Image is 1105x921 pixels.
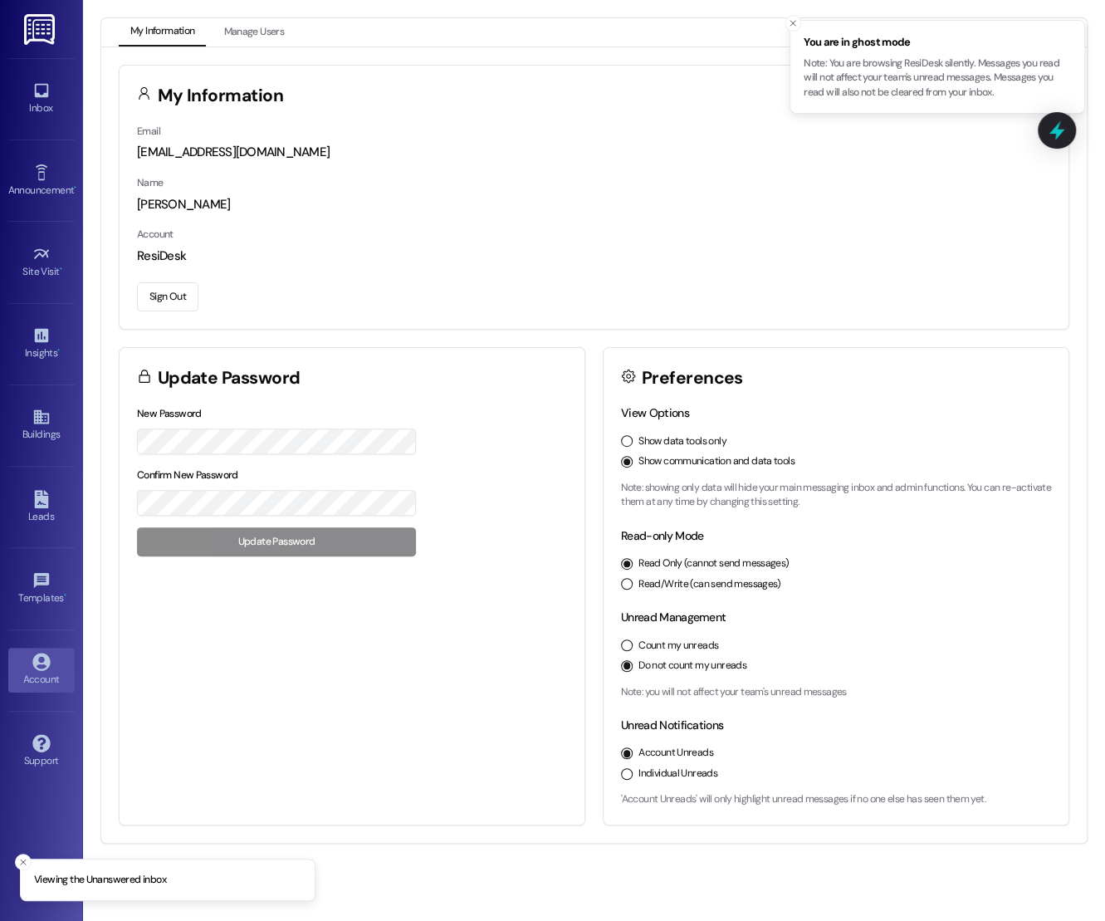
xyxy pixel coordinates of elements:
[8,403,75,448] a: Buildings
[57,345,60,356] span: •
[15,854,32,870] button: Close toast
[8,566,75,611] a: Templates •
[137,468,238,482] label: Confirm New Password
[137,196,1051,213] div: [PERSON_NAME]
[158,370,301,387] h3: Update Password
[804,34,1071,51] span: You are in ghost mode
[137,176,164,189] label: Name
[60,263,62,275] span: •
[621,528,703,543] label: Read-only Mode
[621,610,726,625] label: Unread Management
[8,240,75,285] a: Site Visit •
[137,407,202,420] label: New Password
[638,577,781,592] label: Read/Write (can send messages)
[137,282,198,311] button: Sign Out
[638,659,746,674] label: Do not count my unreads
[621,718,723,732] label: Unread Notifications
[212,18,296,47] button: Manage Users
[119,18,206,47] button: My Information
[137,228,174,241] label: Account
[638,556,789,571] label: Read Only (cannot send messages)
[638,454,795,469] label: Show communication and data tools
[137,247,1051,265] div: ResiDesk
[621,405,689,420] label: View Options
[621,792,1051,807] p: 'Account Unreads' will only highlight unread messages if no one else has seen them yet.
[137,125,160,138] label: Email
[638,639,718,654] label: Count my unreads
[638,767,717,781] label: Individual Unreads
[158,87,284,105] h3: My Information
[785,15,801,32] button: Close toast
[8,648,75,693] a: Account
[621,481,1051,510] p: Note: showing only data will hide your main messaging inbox and admin functions. You can re-activ...
[8,321,75,366] a: Insights •
[8,485,75,530] a: Leads
[74,182,76,194] span: •
[642,370,743,387] h3: Preferences
[8,76,75,121] a: Inbox
[638,434,726,449] label: Show data tools only
[34,873,166,888] p: Viewing the Unanswered inbox
[64,590,66,601] span: •
[638,746,713,761] label: Account Unreads
[8,729,75,774] a: Support
[621,685,1051,700] p: Note: you will not affect your team's unread messages
[24,14,58,45] img: ResiDesk Logo
[804,56,1071,100] p: Note: You are browsing ResiDesk silently. Messages you read will not affect your team's unread me...
[137,144,1051,161] div: [EMAIL_ADDRESS][DOMAIN_NAME]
